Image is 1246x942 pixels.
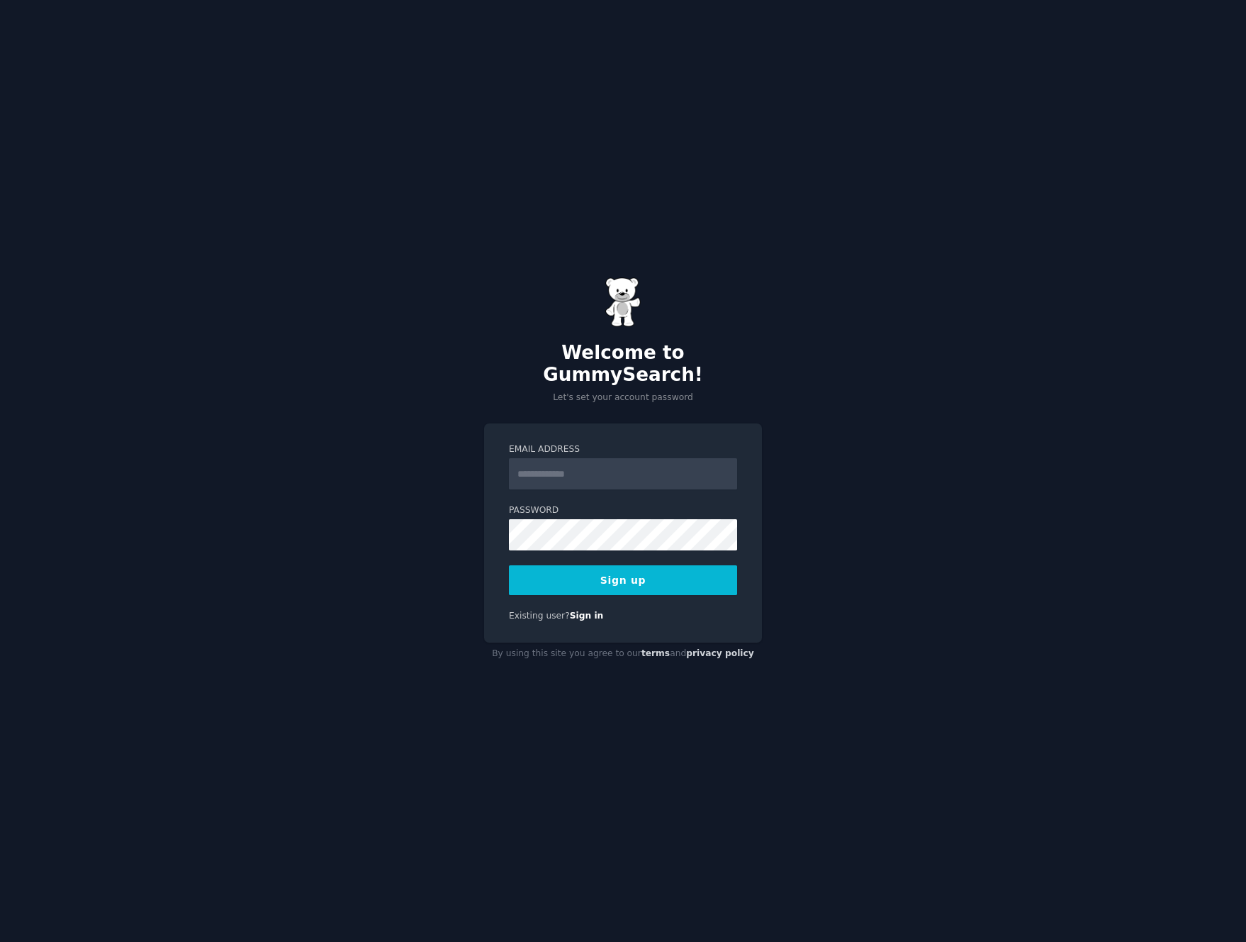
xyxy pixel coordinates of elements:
div: By using this site you agree to our and [484,643,762,665]
span: Existing user? [509,611,570,621]
a: Sign in [570,611,604,621]
a: terms [641,648,670,658]
p: Let's set your account password [484,392,762,404]
button: Sign up [509,565,737,595]
label: Password [509,504,737,517]
a: privacy policy [686,648,754,658]
h2: Welcome to GummySearch! [484,342,762,387]
img: Gummy Bear [605,277,641,327]
label: Email Address [509,443,737,456]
